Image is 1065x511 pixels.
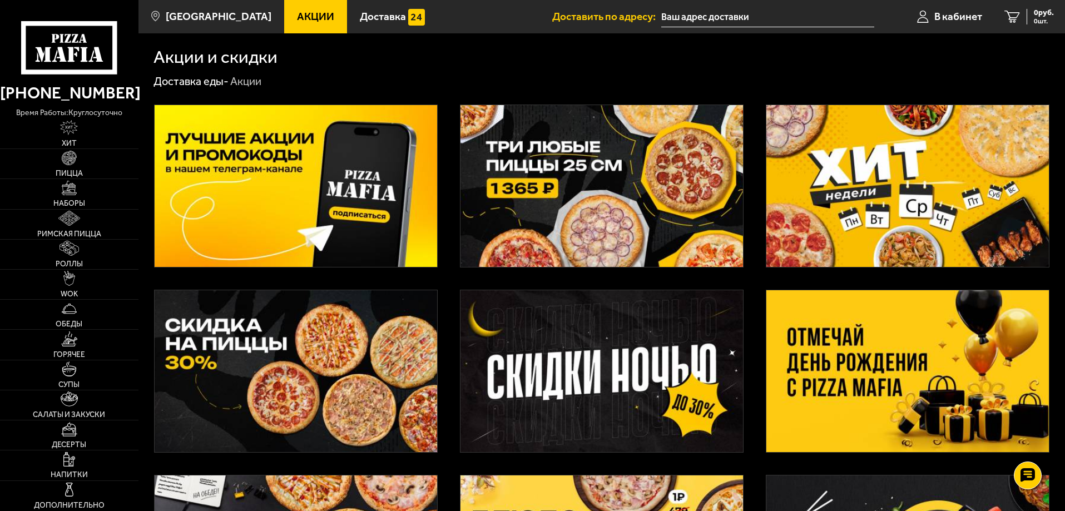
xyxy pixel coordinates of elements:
[58,381,80,389] span: Супы
[52,441,86,449] span: Десерты
[360,11,406,22] span: Доставка
[33,411,105,419] span: Салаты и закуски
[53,200,85,207] span: Наборы
[153,48,278,66] h1: Акции и скидки
[153,75,229,88] a: Доставка еды-
[166,11,271,22] span: [GEOGRAPHIC_DATA]
[34,502,105,509] span: Дополнительно
[56,320,82,328] span: Обеды
[51,471,88,479] span: Напитки
[37,230,101,238] span: Римская пицца
[934,11,982,22] span: В кабинет
[230,75,261,89] div: Акции
[56,260,83,268] span: Роллы
[56,170,83,177] span: Пицца
[1034,9,1054,17] span: 0 руб.
[1034,18,1054,24] span: 0 шт.
[62,140,77,147] span: Хит
[297,11,334,22] span: Акции
[661,7,874,27] input: Ваш адрес доставки
[61,290,78,298] span: WOK
[661,7,874,27] span: Бассейная улица, 89
[408,9,425,26] img: 15daf4d41897b9f0e9f617042186c801.svg
[53,351,85,359] span: Горячее
[552,11,661,22] span: Доставить по адресу:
